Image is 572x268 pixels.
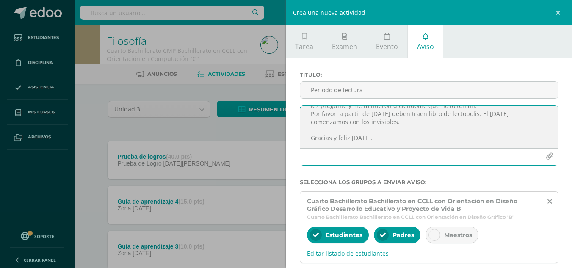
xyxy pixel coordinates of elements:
span: Editar listado de estudiantes [307,249,552,257]
span: Examen [332,42,357,51]
span: Cuarto Bachillerato Bachillerato en CCLL con Orientación en Diseño Gráfico Desarrollo Educativo y... [307,197,541,213]
a: Tarea [286,25,323,58]
span: Evento [376,42,398,51]
span: Cuarto Bachillerato Bachillerato en CCLL con Orientación en Diseño Gráfico 'B' [307,214,514,220]
input: Titulo [300,82,558,98]
span: Tarea [295,42,313,51]
textarea: Buenos días jóvenes Por este medio les informo que el libro que deben leer para esta unidad son l... [300,106,558,148]
span: Maestros [444,231,472,239]
span: Aviso [417,42,434,51]
label: Titulo : [300,72,559,78]
label: Selecciona los grupos a enviar aviso : [300,179,559,185]
a: Evento [367,25,407,58]
a: Examen [323,25,367,58]
a: Aviso [408,25,443,58]
span: Padres [392,231,414,239]
span: Estudiantes [326,231,362,239]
